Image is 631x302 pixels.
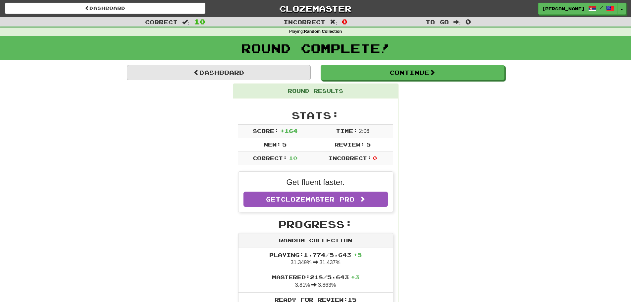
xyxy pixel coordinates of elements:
[243,177,388,188] p: Get fluent faster.
[465,18,471,26] span: 0
[282,141,287,148] span: 5
[328,155,371,161] span: Incorrect:
[145,19,178,25] span: Correct
[351,274,359,280] span: + 3
[321,65,504,80] button: Continue
[127,65,311,80] a: Dashboard
[233,84,398,98] div: Round Results
[182,19,189,25] span: :
[194,18,205,26] span: 10
[281,196,354,203] span: Clozemaster Pro
[373,155,377,161] span: 0
[538,3,618,15] a: [PERSON_NAME] /
[426,19,449,25] span: To go
[600,5,603,10] span: /
[269,252,362,258] span: Playing: 1,774 / 5,643
[289,155,297,161] span: 10
[330,19,337,25] span: :
[253,128,279,134] span: Score:
[238,248,393,271] li: 31.349% 31.437%
[253,155,287,161] span: Correct:
[453,19,461,25] span: :
[272,274,359,280] span: Mastered: 218 / 5,643
[5,3,205,14] a: Dashboard
[542,6,585,12] span: [PERSON_NAME]
[366,141,371,148] span: 5
[353,252,362,258] span: + 5
[304,29,342,34] strong: Random Collection
[264,141,281,148] span: New:
[280,128,297,134] span: + 164
[2,41,629,55] h1: Round Complete!
[335,141,365,148] span: Review:
[284,19,325,25] span: Incorrect
[359,128,369,134] span: 2 : 0 6
[238,270,393,293] li: 3.81% 3.863%
[342,18,347,26] span: 0
[336,128,357,134] span: Time:
[238,233,393,248] div: Random Collection
[238,110,393,121] h2: Stats:
[215,3,416,14] a: Clozemaster
[238,219,393,230] h2: Progress:
[243,192,388,207] a: GetClozemaster Pro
